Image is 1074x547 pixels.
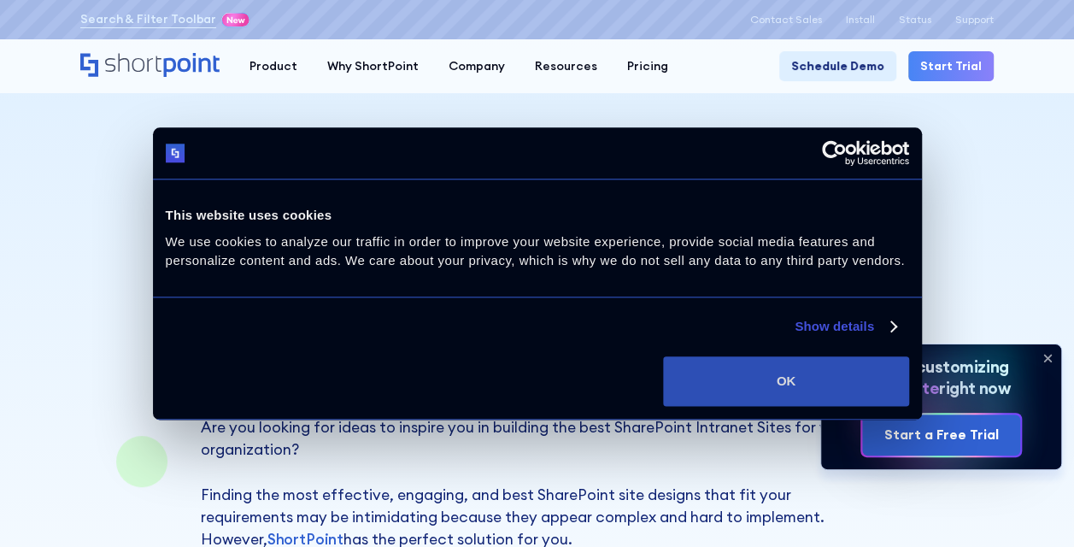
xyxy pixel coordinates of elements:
iframe: Chat Widget [989,465,1074,547]
div: Pricing [627,57,668,75]
a: Contact Sales [750,14,822,26]
a: Status [899,14,931,26]
a: Schedule Demo [779,51,896,81]
div: This website uses cookies [166,205,909,226]
a: Product [235,51,313,81]
a: Pricing [613,51,684,81]
a: Why ShortPoint [313,51,434,81]
a: Show details [795,316,895,337]
div: Start a Free Trial [883,425,998,445]
div: Company [449,57,505,75]
div: Resources [535,57,597,75]
div: Product [249,57,297,75]
a: Company [434,51,520,81]
button: OK [663,356,908,406]
a: Install [846,14,875,26]
a: Resources [520,51,613,81]
a: Search & Filter Toolbar [80,10,216,28]
a: Start a Free Trial [862,415,1019,456]
a: Support [955,14,994,26]
a: Usercentrics Cookiebot - opens in a new window [760,140,909,166]
a: Home [80,53,220,79]
a: Start Trial [908,51,994,81]
img: logo [166,144,185,163]
span: We use cookies to analyze our traffic in order to improve your website experience, provide social... [166,234,905,268]
div: Why ShortPoint [327,57,419,75]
